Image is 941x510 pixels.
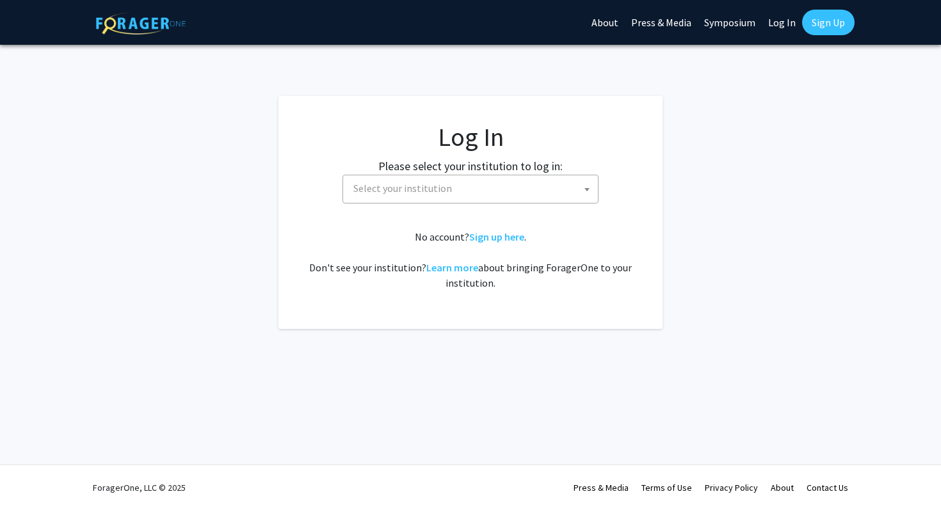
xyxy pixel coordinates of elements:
[641,482,692,493] a: Terms of Use
[574,482,629,493] a: Press & Media
[348,175,598,202] span: Select your institution
[802,10,855,35] a: Sign Up
[304,122,637,152] h1: Log In
[469,230,524,243] a: Sign up here
[353,182,452,195] span: Select your institution
[304,229,637,291] div: No account? . Don't see your institution? about bringing ForagerOne to your institution.
[807,482,848,493] a: Contact Us
[426,261,478,274] a: Learn more about bringing ForagerOne to your institution
[96,12,186,35] img: ForagerOne Logo
[705,482,758,493] a: Privacy Policy
[93,465,186,510] div: ForagerOne, LLC © 2025
[342,175,599,203] span: Select your institution
[771,482,794,493] a: About
[378,157,563,175] label: Please select your institution to log in:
